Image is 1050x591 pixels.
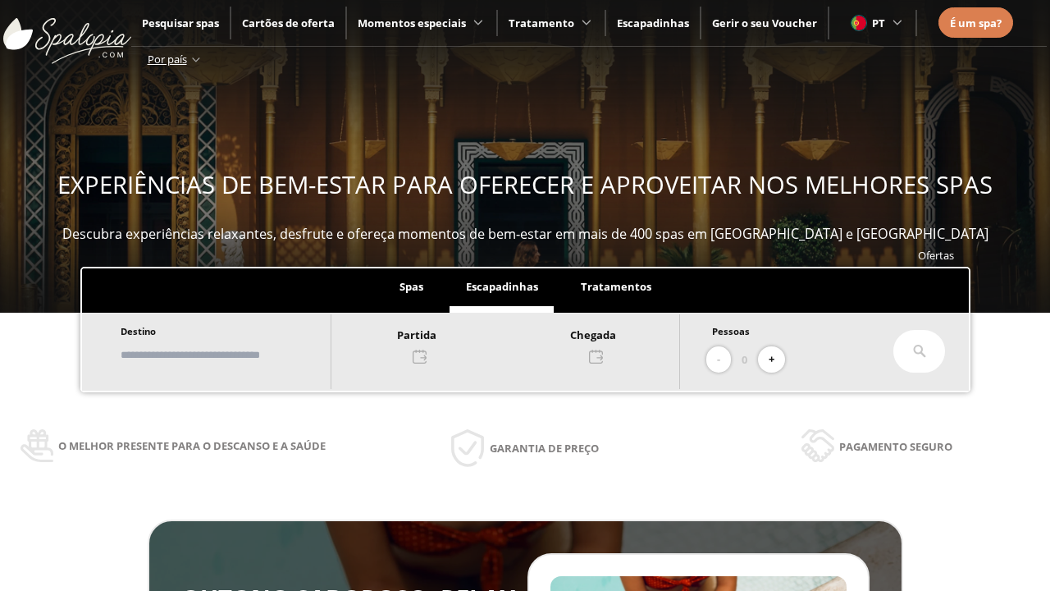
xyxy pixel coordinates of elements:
[706,346,731,373] button: -
[581,279,651,294] span: Tratamentos
[712,325,750,337] span: Pessoas
[758,346,785,373] button: +
[742,350,747,369] span: 0
[142,16,219,30] a: Pesquisar spas
[148,52,187,66] span: Por país
[57,168,993,201] span: EXPERIÊNCIAS DE BEM-ESTAR PARA OFERECER E APROVEITAR NOS MELHORES SPAS
[62,225,988,243] span: Descubra experiências relaxantes, desfrute e ofereça momentos de bem-estar em mais de 400 spas em...
[617,16,689,30] a: Escapadinhas
[950,14,1002,32] a: É um spa?
[399,279,423,294] span: Spas
[490,439,599,457] span: Garantia de preço
[466,279,538,294] span: Escapadinhas
[242,16,335,30] a: Cartões de oferta
[950,16,1002,30] span: É um spa?
[712,16,817,30] a: Gerir o seu Voucher
[58,437,326,455] span: O melhor presente para o descanso e a saúde
[918,248,954,263] a: Ofertas
[839,438,952,456] span: Pagamento seguro
[3,2,131,64] img: ImgLogoSpalopia.BvClDcEz.svg
[121,325,156,337] span: Destino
